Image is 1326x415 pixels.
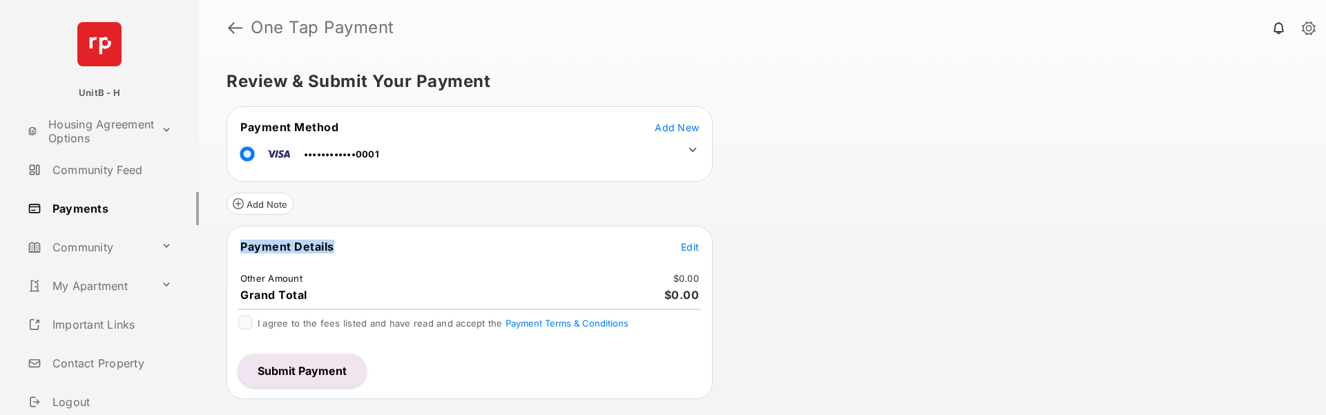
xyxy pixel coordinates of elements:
span: ••••••••••••0001 [304,148,379,160]
button: Edit [681,240,699,253]
img: svg+xml;base64,PHN2ZyB4bWxucz0iaHR0cDovL3d3dy53My5vcmcvMjAwMC9zdmciIHdpZHRoPSI2NCIgaGVpZ2h0PSI2NC... [77,22,122,66]
button: Add Note [227,193,294,215]
span: $0.00 [664,288,700,302]
button: Add New [655,120,699,134]
a: Community Feed [22,153,199,186]
span: I agree to the fees listed and have read and accept the [258,318,628,329]
h5: Review & Submit Your Payment [227,73,1287,90]
span: Grand Total [240,288,307,302]
a: My Apartment [22,269,155,302]
button: I agree to the fees listed and have read and accept the [506,318,628,329]
span: Payment Details [240,240,334,253]
a: Important Links [22,308,177,341]
td: Other Amount [240,272,303,284]
td: $0.00 [673,272,700,284]
a: Housing Agreement Options [22,115,155,148]
span: Add New [655,122,699,133]
a: Contact Property [22,347,199,380]
a: Community [22,231,155,264]
a: Payments [22,192,199,225]
strong: One Tap Payment [251,19,394,36]
button: Submit Payment [238,354,366,387]
p: UnitB - H [79,86,120,100]
span: Payment Method [240,120,338,134]
span: Edit [681,241,699,253]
